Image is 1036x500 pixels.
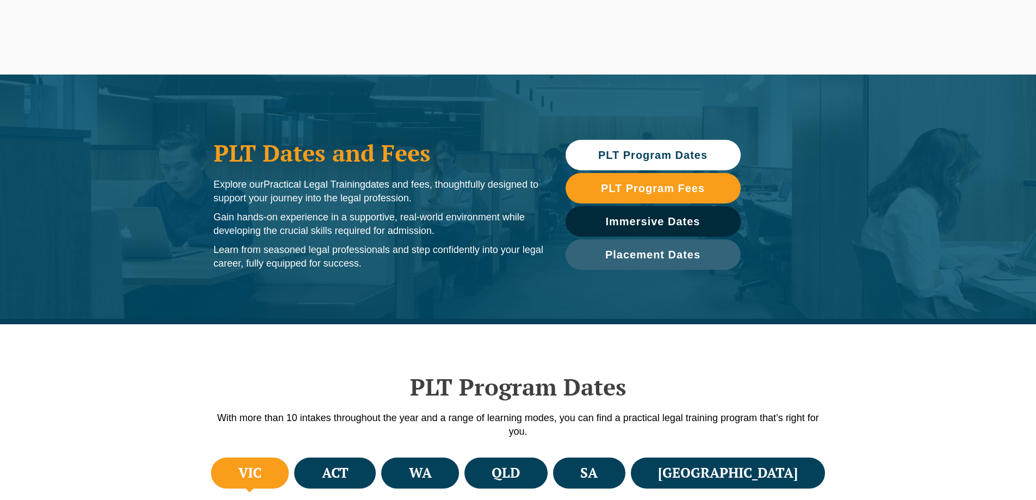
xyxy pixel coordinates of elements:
h4: WA [409,464,432,482]
h4: SA [580,464,598,482]
span: Placement Dates [605,249,700,260]
p: Learn from seasoned legal professionals and step confidently into your legal career, fully equipp... [214,243,544,270]
h2: PLT Program Dates [208,373,828,400]
p: With more than 10 intakes throughout the year and a range of learning modes, you can find a pract... [208,411,828,439]
h4: [GEOGRAPHIC_DATA] [658,464,798,482]
span: PLT Program Fees [601,183,705,194]
h4: VIC [238,464,262,482]
span: Immersive Dates [606,216,700,227]
h4: QLD [492,464,520,482]
a: Placement Dates [566,239,741,270]
p: Explore our dates and fees, thoughtfully designed to support your journey into the legal profession. [214,178,544,205]
p: Gain hands-on experience in a supportive, real-world environment while developing the crucial ski... [214,211,544,238]
span: Practical Legal Training [264,179,365,190]
h1: PLT Dates and Fees [214,139,544,166]
span: PLT Program Dates [598,150,708,161]
a: PLT Program Dates [566,140,741,170]
a: PLT Program Fees [566,173,741,203]
a: Immersive Dates [566,206,741,237]
h4: ACT [322,464,349,482]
